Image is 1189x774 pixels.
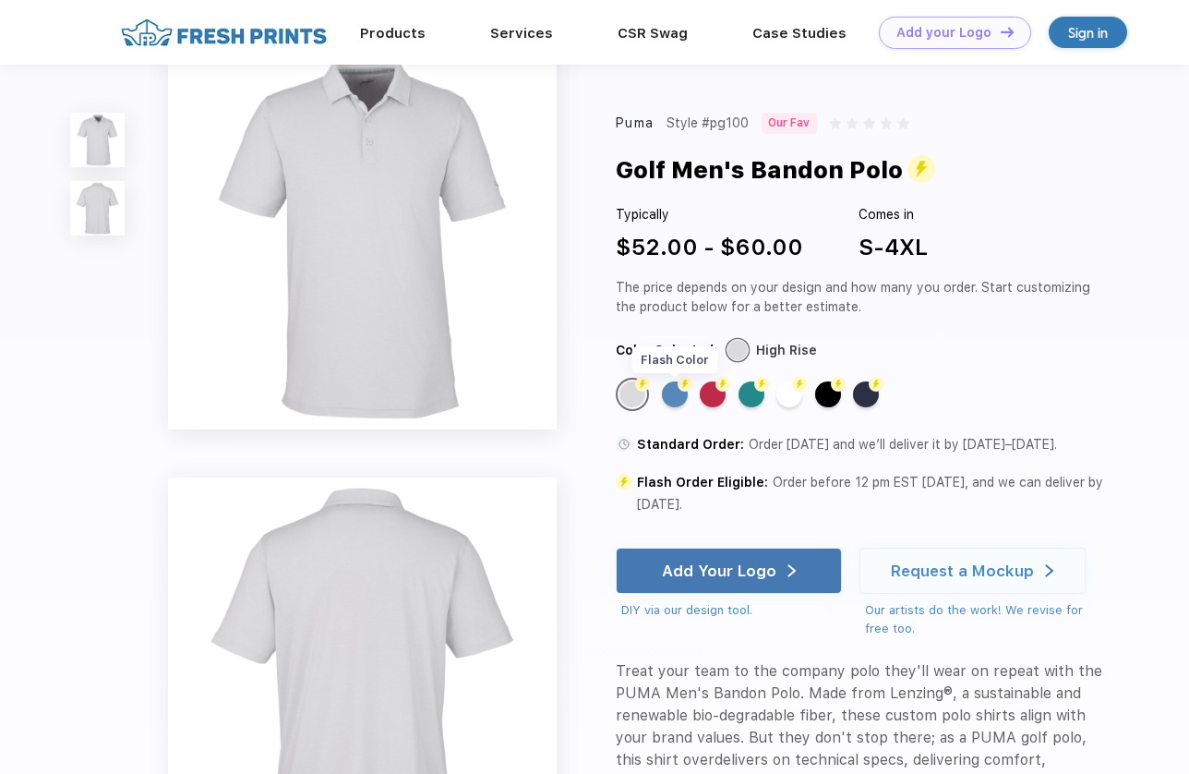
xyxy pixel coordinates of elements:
[678,377,692,392] img: flash color
[897,117,908,128] img: gray_star.svg
[815,381,841,407] div: Puma Black
[635,377,650,392] img: flash color
[754,377,769,392] img: flash color
[619,381,645,407] div: High Rise
[616,231,803,264] div: $52.00 - $60.00
[616,113,654,134] div: Puma
[847,117,858,128] img: gray_star.svg
[859,231,928,264] div: S-4XL
[621,601,842,620] div: DIY via our design tool.
[616,341,717,360] div: Color Selected:
[831,377,846,392] img: flash color
[853,381,879,407] div: Navy Blazer
[637,475,768,490] span: Flash Order Eligible:
[1068,22,1108,43] div: Sign in
[637,475,1103,512] span: Order before 12 pm EST [DATE], and we can deliver by [DATE].
[616,278,1103,317] div: The price depends on your design and how many you order. Start customizing the product below for ...
[616,152,935,188] div: Golf Men's Bandon Polo
[715,377,730,392] img: flash color
[859,205,928,224] div: Comes in
[662,381,688,407] div: Lake Blue
[830,117,841,128] img: gray_star.svg
[700,381,726,407] div: Ski Patrol
[792,377,807,392] img: flash color
[907,155,935,183] img: flash_active_toggle.svg
[787,564,796,578] img: white arrow
[662,562,776,580] div: Add Your Logo
[756,341,817,360] div: High Rise
[70,181,125,236] img: func=resize&h=100
[1045,564,1053,578] img: white arrow
[616,474,632,490] img: standard order
[749,437,1057,452] span: Order [DATE] and we’ll deliver it by [DATE]–[DATE].
[865,601,1103,637] div: Our artists do the work! We revise for free too.
[667,113,749,134] div: Style #pg100
[637,437,744,452] span: Standard Order:
[616,436,632,453] img: standard order
[115,17,332,49] img: fo%20logo%202.webp
[70,113,125,167] img: func=resize&h=100
[360,25,426,42] a: Products
[776,381,802,407] div: Bright White
[869,377,883,392] img: flash color
[616,205,803,224] div: Typically
[739,381,764,407] div: Green Lagoon
[896,25,991,41] div: Add your Logo
[1049,17,1127,48] a: Sign in
[863,117,874,128] img: gray_star.svg
[891,562,1034,580] div: Request a Mockup
[1001,27,1014,37] img: DT
[762,113,816,134] div: Our Fav
[881,117,892,128] img: gray_star.svg
[168,42,557,430] img: func=resize&h=640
